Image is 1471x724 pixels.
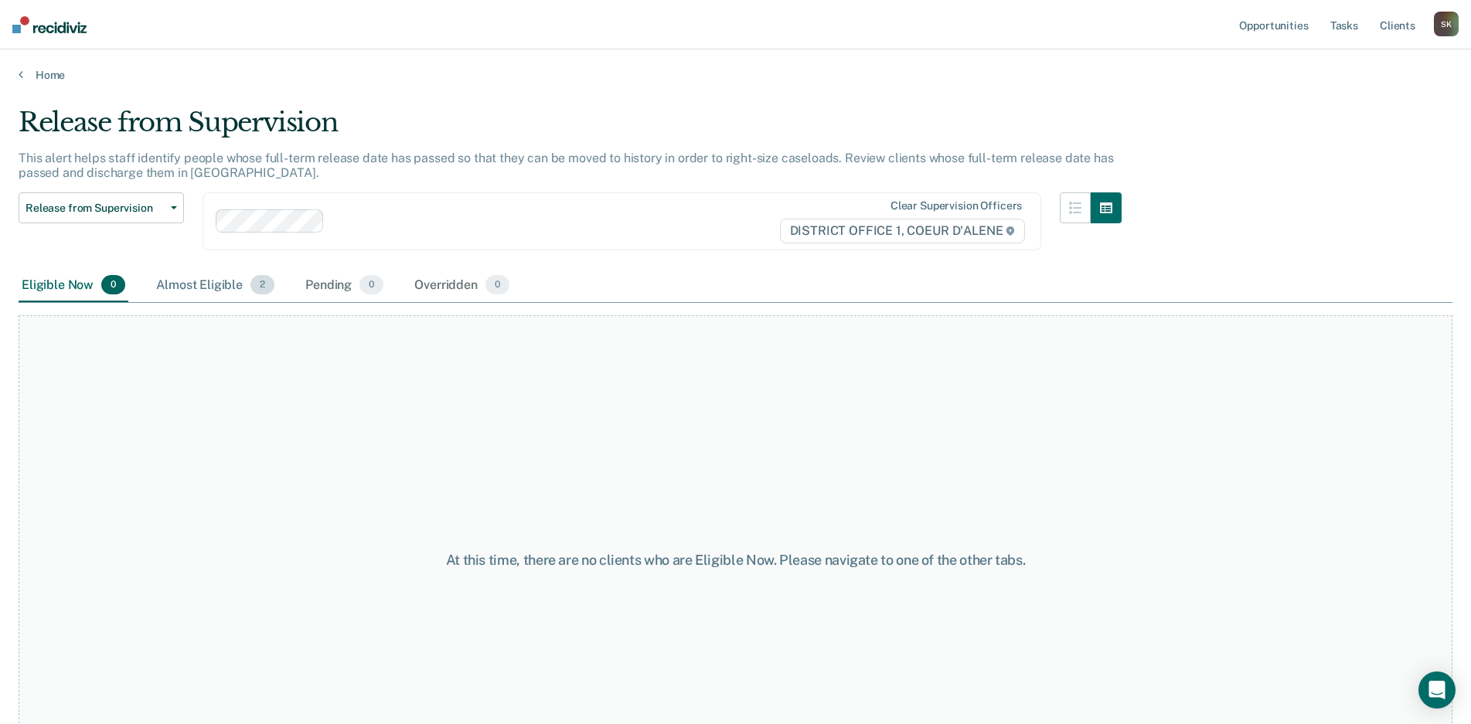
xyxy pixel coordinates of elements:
button: Release from Supervision [19,192,184,223]
div: Pending0 [302,269,386,303]
div: Eligible Now0 [19,269,128,303]
span: 0 [485,275,509,295]
span: Release from Supervision [26,202,165,215]
button: SK [1434,12,1459,36]
p: This alert helps staff identify people whose full-term release date has passed so that they can b... [19,151,1113,180]
div: Overridden0 [411,269,512,303]
img: Recidiviz [12,16,87,33]
div: Release from Supervision [19,107,1122,151]
span: 2 [250,275,274,295]
span: DISTRICT OFFICE 1, COEUR D'ALENE [780,219,1026,243]
div: Almost Eligible2 [153,269,278,303]
span: 0 [101,275,125,295]
span: 0 [359,275,383,295]
a: Home [19,68,1452,82]
div: Open Intercom Messenger [1418,671,1456,709]
div: S K [1434,12,1459,36]
div: At this time, there are no clients who are Eligible Now. Please navigate to one of the other tabs. [377,552,1094,569]
div: Clear supervision officers [890,199,1022,212]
